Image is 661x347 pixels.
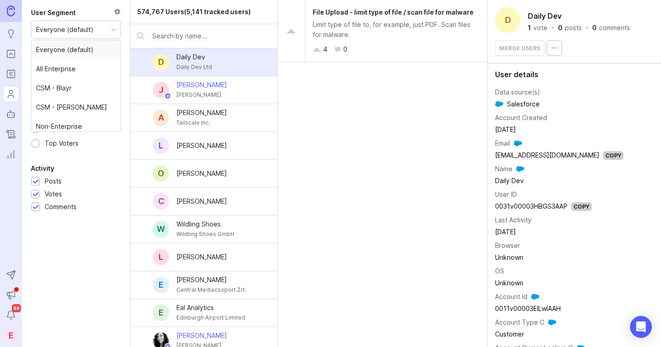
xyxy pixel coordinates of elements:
time: [DATE] [495,228,516,236]
div: Comments [45,202,77,212]
div: [PERSON_NAME] [176,80,227,90]
div: Last Activity [495,215,532,225]
div: Email [495,138,510,148]
div: Tailscale Inc. [176,118,227,128]
div: Copy [603,151,624,160]
div: [PERSON_NAME] [176,331,227,341]
div: [PERSON_NAME] [176,108,227,118]
a: Roadmaps [3,66,19,82]
div: Account Created [495,113,547,123]
img: Salesforce logo [548,318,556,326]
div: All Enterprise [31,59,120,79]
div: [PERSON_NAME] [176,196,227,206]
div: Open Intercom Messenger [630,316,652,338]
div: Non-Enterprise [31,117,120,136]
div: Daily Dev [176,52,212,62]
img: Salesforce logo [531,293,539,301]
img: Salesforce logo [514,139,522,147]
div: OS [495,266,504,276]
div: E [153,305,169,321]
div: [PERSON_NAME] [176,168,227,179]
span: File Upload - limit type of file / scan file for malware [313,8,474,16]
td: Unknown [495,277,624,289]
img: member badge [165,93,171,100]
button: Notifications [3,307,19,323]
div: 0 [558,25,563,31]
div: o [153,165,169,182]
span: 99 [12,304,21,312]
a: Users [3,86,19,102]
button: E [3,327,19,343]
div: Eal Analytics [176,303,245,313]
a: [EMAIL_ADDRESS][DOMAIN_NAME] [495,151,599,159]
div: Account Type C [495,317,544,327]
div: Wildling Shoes GmbH [176,229,234,239]
div: 574,767 Users (5,141 tracked users) [137,7,251,17]
div: Activity [31,163,54,174]
div: Browser [495,241,520,251]
div: User details [495,71,654,78]
input: Search by name... [152,31,270,41]
div: Name [495,164,512,174]
div: Votes [45,189,62,199]
div: Account Id [495,292,527,302]
a: Portal [3,46,19,62]
div: Customer [495,329,624,339]
div: 4 [323,44,327,54]
a: Reporting [3,146,19,163]
div: C [153,193,169,210]
h2: Daily Dev [526,9,563,23]
div: · [584,25,589,31]
td: Unknown [495,252,624,263]
div: W [153,221,169,237]
button: Send to Autopilot [3,267,19,283]
div: Everyone (default) [31,40,120,59]
div: comments [599,25,630,31]
div: Edinburgh Airport Limited [176,313,245,323]
div: E [153,277,169,293]
div: D [153,54,169,70]
div: User Segment [31,7,76,18]
a: Autopilot [3,106,19,122]
button: Announcements [3,287,19,303]
div: Limit type of file to, for example, just PDF. Scan files for malware. [313,20,480,40]
div: [PERSON_NAME] [176,90,227,100]
div: 0 [592,25,597,31]
div: vote [533,25,547,31]
div: Wildling Shoes [176,219,234,229]
div: · [550,25,555,31]
div: CSM - Blayr [31,79,120,98]
div: D [495,7,521,33]
div: Central Mediacsoport Zrt. [176,285,246,295]
div: Daily Dev Ltd [176,62,212,72]
img: Salesforce logo [516,165,524,173]
a: Changelog [3,126,19,142]
div: A [153,110,169,126]
div: Top Voters [40,138,83,148]
div: CSM - [PERSON_NAME] [31,98,120,117]
div: 0031v00003HBGS3AAP [495,201,568,211]
div: Data source(s) [495,87,540,97]
div: J [153,82,169,98]
div: L [153,137,169,154]
div: Everyone (default) [36,25,93,35]
div: Copy [571,202,592,211]
div: Posts [45,176,62,186]
div: User ID [495,189,517,200]
img: Canny Home [7,5,15,16]
div: [PERSON_NAME] [176,252,227,262]
div: [PERSON_NAME] [176,275,246,285]
div: 0 [343,44,347,54]
div: 0011v00003EILwlAAH [495,304,624,314]
div: 1 [528,25,531,31]
img: Salesforce logo [495,100,503,108]
time: [DATE] [495,126,516,133]
td: Daily Dev [495,175,624,187]
span: Salesforce [495,99,540,109]
div: posts [565,25,582,31]
a: Ideas [3,26,19,42]
div: L [153,249,169,265]
div: [PERSON_NAME] [176,141,227,151]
